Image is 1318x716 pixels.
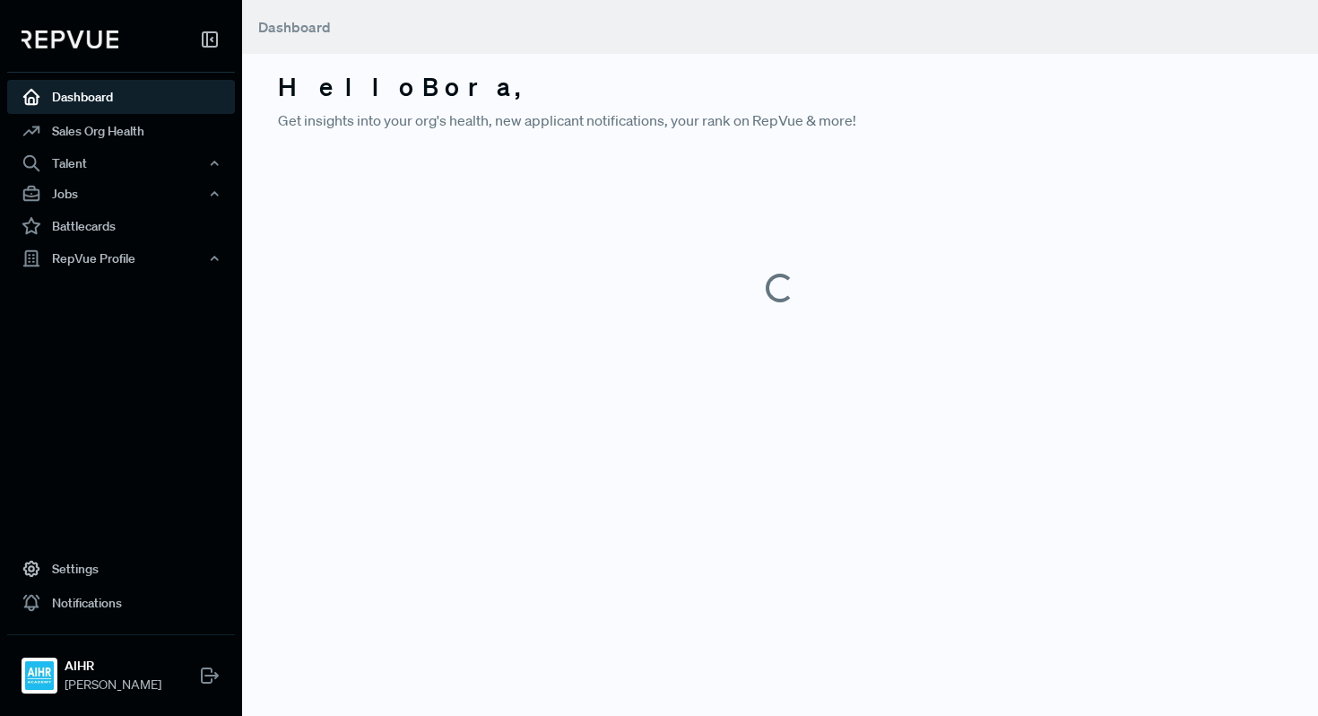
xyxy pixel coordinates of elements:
h3: Hello Bora , [278,72,1282,102]
a: Dashboard [7,80,235,114]
a: Settings [7,552,235,586]
strong: AIHR [65,657,161,676]
img: AIHR [25,661,54,690]
span: Dashboard [258,18,331,36]
p: Get insights into your org's health, new applicant notifications, your rank on RepVue & more! [278,109,1282,131]
button: RepVue Profile [7,243,235,274]
span: [PERSON_NAME] [65,676,161,694]
a: Notifications [7,586,235,620]
a: AIHRAIHR[PERSON_NAME] [7,634,235,702]
a: Sales Org Health [7,114,235,148]
a: Battlecards [7,209,235,243]
button: Jobs [7,179,235,209]
button: Talent [7,148,235,179]
img: RepVue [22,31,118,48]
